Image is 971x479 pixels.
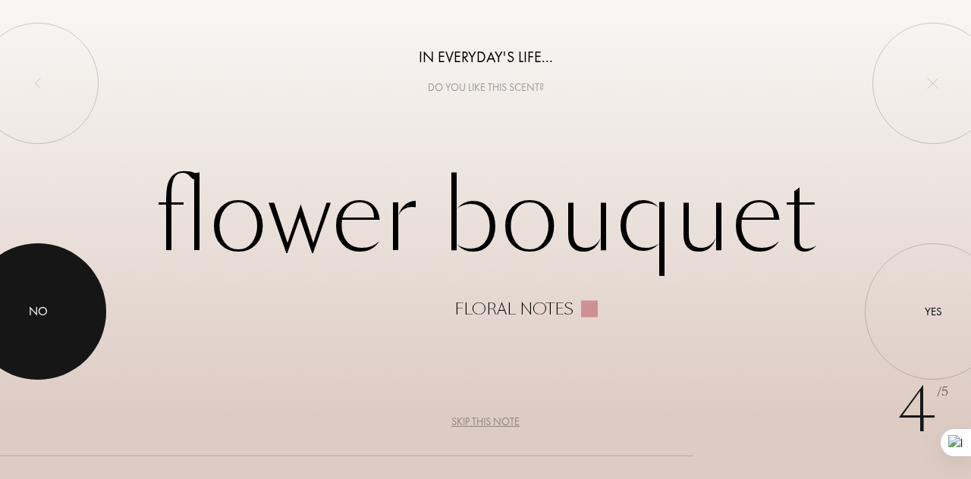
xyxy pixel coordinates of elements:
div: Floral notes [454,301,573,318]
div: Flower bouquet [97,162,874,318]
div: Yes [925,303,942,321]
div: Skip this note [451,414,520,430]
span: /5 [937,384,948,401]
div: No [29,302,48,321]
div: 4 [897,365,948,456]
img: left_onboard.svg [32,77,44,89]
img: quit_onboard.svg [927,77,939,89]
